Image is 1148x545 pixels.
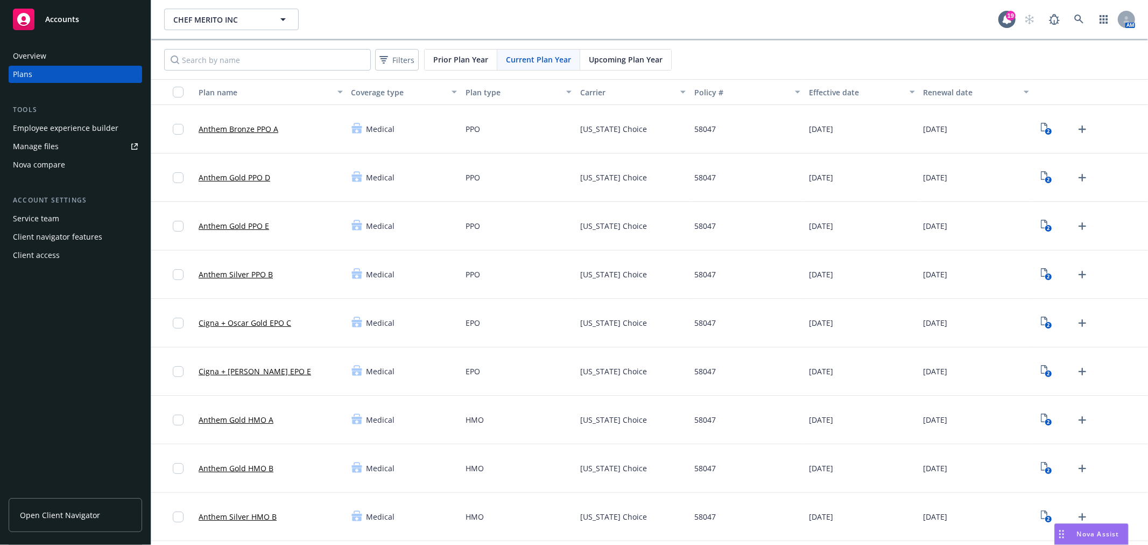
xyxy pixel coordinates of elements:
span: [DATE] [809,414,833,425]
span: [DATE] [809,463,833,474]
a: View Plan Documents [1038,363,1055,380]
span: [DATE] [924,317,948,329]
a: View Plan Documents [1038,266,1055,283]
a: Anthem Silver PPO B [199,269,273,280]
span: EPO [466,366,480,377]
span: PPO [466,269,480,280]
span: [DATE] [924,511,948,522]
span: Medical [367,366,395,377]
a: View Plan Documents [1038,315,1055,332]
a: Switch app [1093,9,1115,30]
span: 58047 [694,317,716,329]
span: [US_STATE] Choice [580,220,647,232]
span: Open Client Navigator [20,509,100,521]
div: Policy # [694,87,788,98]
span: 58047 [694,366,716,377]
span: HMO [466,414,484,425]
a: Service team [9,210,142,227]
a: Search [1068,9,1090,30]
span: Medical [367,123,395,135]
button: Filters [375,49,419,71]
div: Overview [13,47,46,65]
div: Tools [9,104,142,115]
a: View Plan Documents [1038,460,1055,477]
span: Filters [377,52,417,68]
span: [DATE] [924,414,948,425]
button: Policy # [690,79,805,105]
span: HMO [466,463,484,474]
span: 58047 [694,511,716,522]
a: View Plan Documents [1038,218,1055,235]
text: 2 [1047,371,1050,378]
div: 19 [1006,11,1016,20]
span: [DATE] [809,123,833,135]
span: Medical [367,172,395,183]
a: Upload Plan Documents [1074,121,1091,138]
a: Anthem Bronze PPO A [199,123,278,135]
div: Manage files [13,138,59,155]
div: Client navigator features [13,228,102,246]
div: Plan name [199,87,331,98]
span: [DATE] [809,269,833,280]
span: Medical [367,317,395,329]
a: Upload Plan Documents [1074,508,1091,526]
button: Carrier [576,79,691,105]
span: [DATE] [924,366,948,377]
span: 58047 [694,172,716,183]
input: Toggle Row Selected [173,415,184,425]
span: Medical [367,511,395,522]
input: Toggle Row Selected [173,512,184,522]
span: [DATE] [809,172,833,183]
div: Plan type [466,87,560,98]
span: [US_STATE] Choice [580,366,647,377]
a: Cigna + [PERSON_NAME] EPO E [199,366,311,377]
span: [DATE] [809,511,833,522]
div: Coverage type [351,87,446,98]
button: Plan type [461,79,576,105]
a: Anthem Gold PPO E [199,220,269,232]
span: [DATE] [924,123,948,135]
a: Upload Plan Documents [1074,169,1091,186]
span: [US_STATE] Choice [580,123,647,135]
a: View Plan Documents [1038,411,1055,429]
a: Client navigator features [9,228,142,246]
a: Start snowing [1019,9,1040,30]
span: EPO [466,317,480,329]
div: Effective date [809,87,903,98]
div: Nova compare [13,156,65,173]
div: Employee experience builder [13,120,118,137]
a: Cigna + Oscar Gold EPO C [199,317,291,329]
a: View Plan Documents [1038,121,1055,138]
text: 2 [1047,177,1050,184]
span: [US_STATE] Choice [580,414,647,425]
button: Effective date [805,79,919,105]
a: Upload Plan Documents [1074,266,1091,283]
a: Upload Plan Documents [1074,411,1091,429]
a: Nova compare [9,156,142,173]
a: Anthem Gold PPO D [199,172,270,183]
span: Current Plan Year [506,54,571,65]
input: Toggle Row Selected [173,318,184,329]
a: Upload Plan Documents [1074,315,1091,332]
span: Medical [367,269,395,280]
span: PPO [466,123,480,135]
a: View Plan Documents [1038,508,1055,526]
span: [DATE] [924,172,948,183]
text: 2 [1047,322,1050,329]
span: 58047 [694,463,716,474]
span: [DATE] [809,317,833,329]
div: Carrier [580,87,674,98]
a: Overview [9,47,142,65]
div: Plans [13,66,32,83]
a: Client access [9,247,142,264]
a: Accounts [9,4,142,34]
input: Toggle Row Selected [173,269,184,280]
a: Upload Plan Documents [1074,363,1091,380]
span: Nova Assist [1077,529,1119,539]
a: View Plan Documents [1038,169,1055,186]
span: PPO [466,172,480,183]
span: Medical [367,463,395,474]
a: Manage files [9,138,142,155]
button: Nova Assist [1054,523,1129,545]
span: [US_STATE] Choice [580,511,647,522]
